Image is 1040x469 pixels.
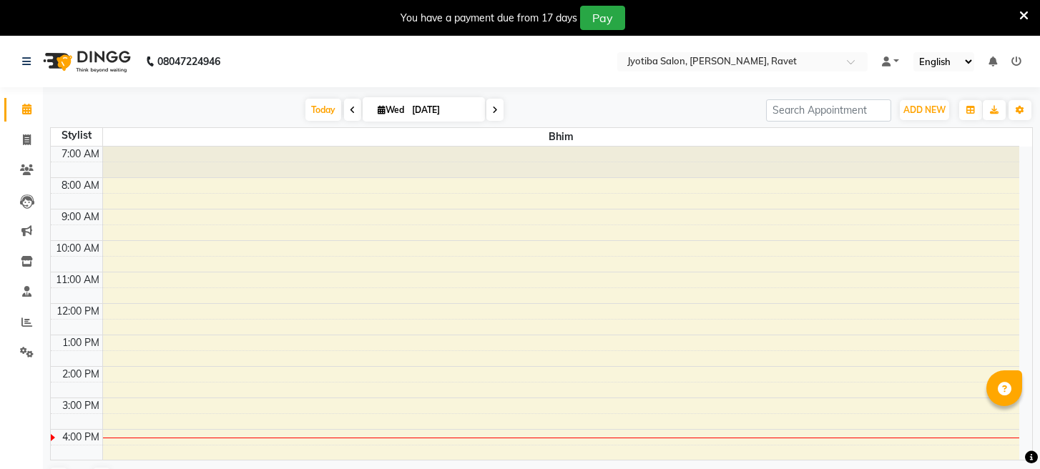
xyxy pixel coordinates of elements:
[59,398,102,413] div: 3:00 PM
[103,128,1020,146] span: Bhim
[580,6,625,30] button: Pay
[53,241,102,256] div: 10:00 AM
[903,104,946,115] span: ADD NEW
[51,128,102,143] div: Stylist
[157,41,220,82] b: 08047224946
[59,147,102,162] div: 7:00 AM
[53,272,102,287] div: 11:00 AM
[59,178,102,193] div: 8:00 AM
[374,104,408,115] span: Wed
[305,99,341,121] span: Today
[59,367,102,382] div: 2:00 PM
[900,100,949,120] button: ADD NEW
[408,99,479,121] input: 2025-09-03
[36,41,134,82] img: logo
[59,335,102,350] div: 1:00 PM
[54,304,102,319] div: 12:00 PM
[401,11,577,26] div: You have a payment due from 17 days
[59,209,102,224] div: 9:00 AM
[766,99,891,122] input: Search Appointment
[59,430,102,445] div: 4:00 PM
